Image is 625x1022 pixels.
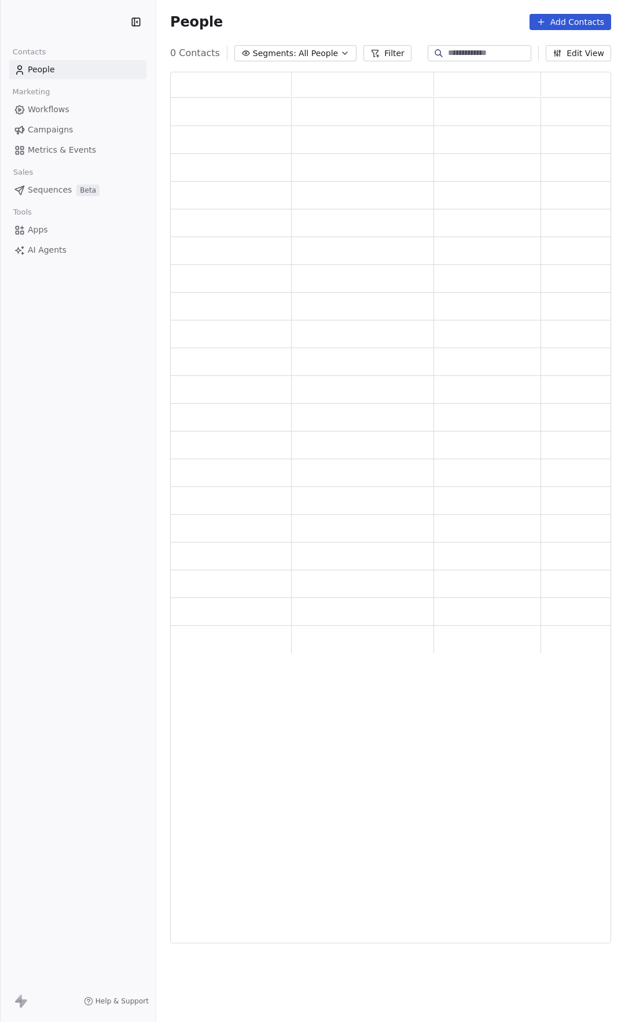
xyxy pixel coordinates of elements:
span: People [28,64,55,76]
span: People [170,13,223,31]
span: Segments: [253,47,296,60]
a: SequencesBeta [9,180,146,200]
span: All People [299,47,338,60]
span: Workflows [28,104,69,116]
button: Add Contacts [530,14,611,30]
a: Help & Support [84,997,149,1006]
span: Contacts [8,43,51,61]
a: People [9,60,146,79]
a: Campaigns [9,120,146,139]
span: AI Agents [28,244,67,256]
a: AI Agents [9,241,146,260]
span: 0 Contacts [170,46,220,60]
a: Apps [9,220,146,239]
span: Tools [8,204,36,221]
span: Help & Support [95,997,149,1006]
a: Workflows [9,100,146,119]
span: Apps [28,224,48,236]
button: Edit View [546,45,611,61]
span: Sequences [28,184,72,196]
button: Filter [363,45,411,61]
span: Metrics & Events [28,144,96,156]
span: Marketing [8,83,55,101]
span: Campaigns [28,124,73,136]
span: Beta [76,185,100,196]
span: Sales [8,164,38,181]
a: Metrics & Events [9,141,146,160]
